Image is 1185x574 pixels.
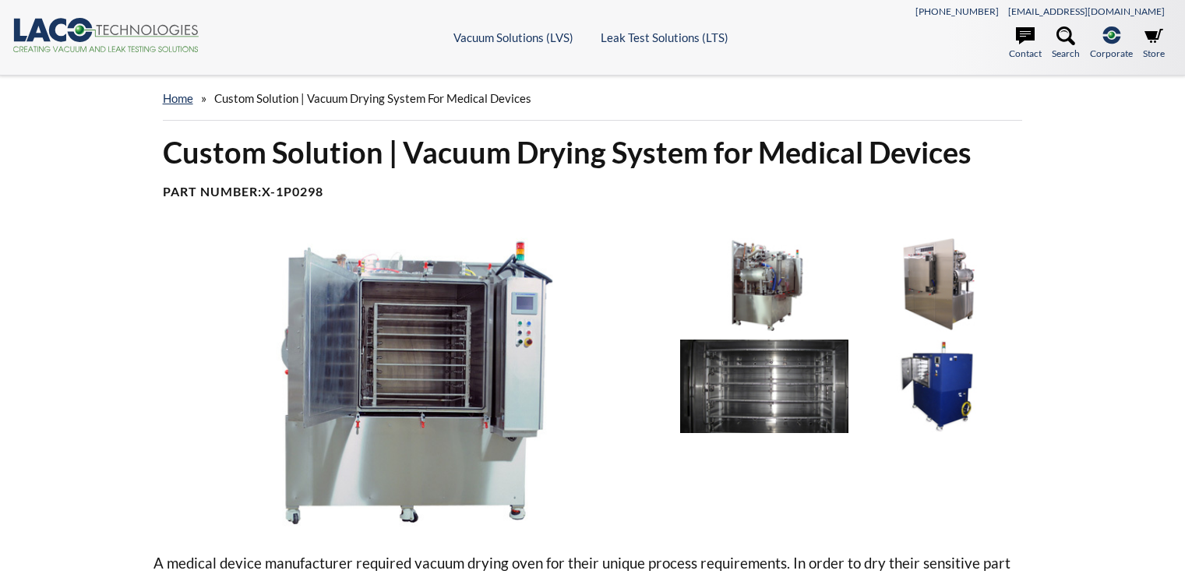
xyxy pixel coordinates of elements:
[214,91,531,105] span: Custom Solution | Vacuum Drying System for Medical Devices
[262,184,323,199] b: X-1P0298
[856,238,1025,332] img: Isometric view of electropolished stainless steel vacuum drying system with large cube chamber
[1090,46,1133,61] span: Corporate
[915,5,999,17] a: [PHONE_NUMBER]
[163,184,1023,200] h4: Part Number:
[1008,5,1165,17] a: [EMAIL_ADDRESS][DOMAIN_NAME]
[1009,26,1042,61] a: Contact
[1052,26,1080,61] a: Search
[153,238,668,526] img: Stainless steel vacuum drying system with large cube chamber and multiple shelves and platens
[680,340,848,434] img: Closeup of large stainless steel cube chamber with five interchangeable shelves in a vacuum dryin...
[856,340,1025,434] img: Isometric view of stainless steel vacuum drying system with large cube chamber and multiple shelv...
[163,91,193,105] a: home
[601,30,728,44] a: Leak Test Solutions (LTS)
[680,238,848,332] img: Rear view of stainless steel vacuum drying system with vacuum chamber ports, hoses, pumps, and ga...
[453,30,573,44] a: Vacuum Solutions (LVS)
[163,133,1023,171] h1: Custom Solution | Vacuum Drying System for Medical Devices
[1143,26,1165,61] a: Store
[163,76,1023,121] div: »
